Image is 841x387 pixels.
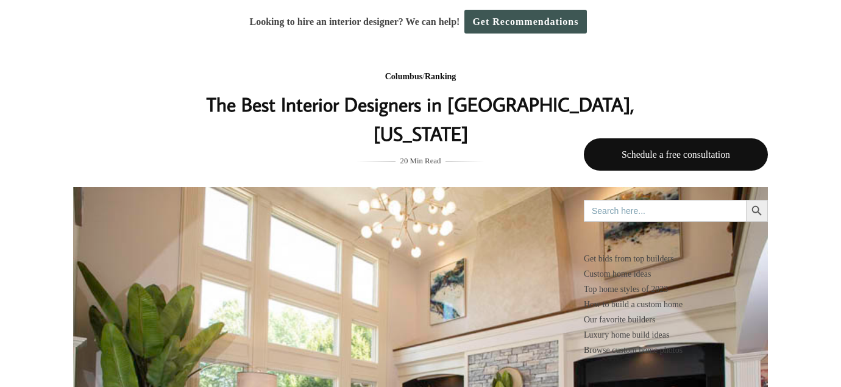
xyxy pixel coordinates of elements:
h1: The Best Interior Designers in [GEOGRAPHIC_DATA], [US_STATE] [177,90,664,148]
span: 20 Min Read [400,154,441,168]
a: Ranking [425,72,456,81]
a: Columbus [385,72,422,81]
a: Get Recommendations [464,10,586,34]
div: / [177,69,664,85]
